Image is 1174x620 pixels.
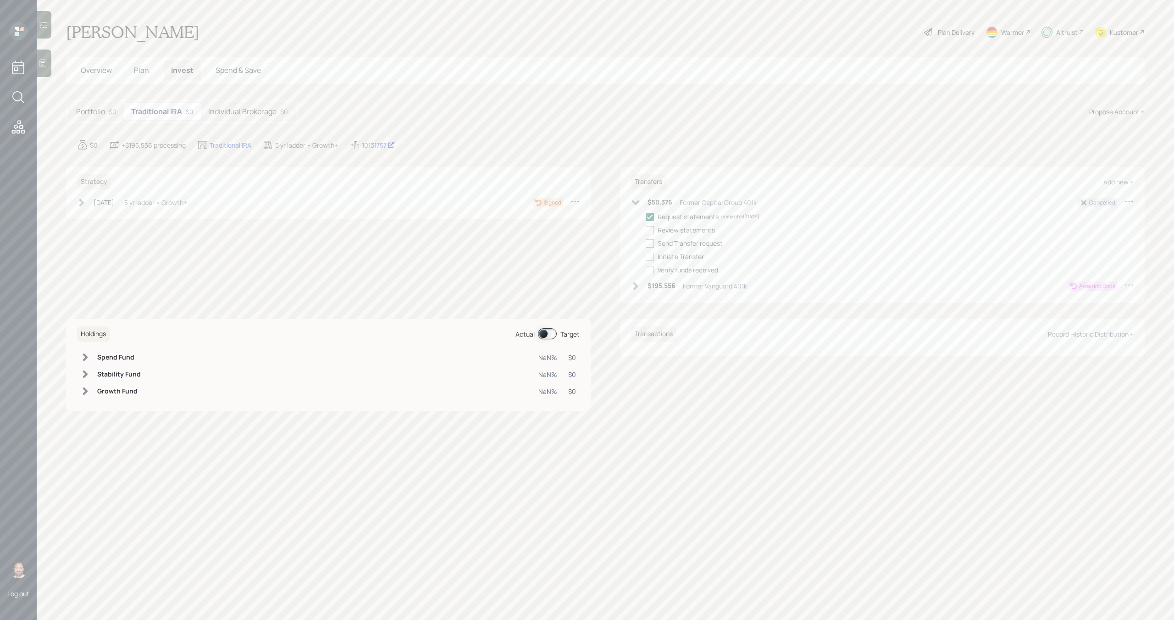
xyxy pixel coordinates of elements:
[648,199,672,206] h6: $50,376
[122,140,186,150] div: +$195,556 processing
[658,225,715,235] div: Review statements
[538,353,557,362] div: NaN%
[81,65,112,75] span: Overview
[77,327,110,342] h6: Holdings
[1001,28,1024,37] div: Warmer
[658,212,719,221] div: Request statements
[280,107,288,116] div: $0
[538,370,557,379] div: NaN%
[9,560,28,578] img: michael-russo-headshot.png
[66,22,199,42] h1: [PERSON_NAME]
[680,198,757,207] div: Former Capital Group 401k
[208,107,277,116] h5: Individual Brokerage
[97,371,141,378] h6: Stability Fund
[515,329,535,339] div: Actual
[648,282,676,290] h6: $195,556
[131,107,182,116] h5: Traditional IRA
[109,107,116,116] div: $0
[1048,330,1134,338] div: Record Historic Distribution +
[544,199,561,207] div: Signed
[1056,28,1078,37] div: Altruist
[658,252,704,261] div: Initiate Transfer
[124,198,187,207] div: 5 yr ladder • Growth+
[1089,199,1115,207] div: Cancelled
[97,387,141,395] h6: Growth Fund
[1079,282,1115,290] div: Awaiting Docs
[631,327,676,342] h6: Transactions
[1089,107,1145,116] div: Propose Account +
[658,238,723,248] div: Send Transfer request
[94,198,114,207] div: [DATE]
[77,174,111,189] h6: Strategy
[538,387,557,396] div: NaN%
[362,140,395,150] div: 10131757
[97,354,141,361] h6: Spend Fund
[7,589,29,598] div: Log out
[560,329,580,339] div: Target
[1103,177,1134,186] div: Add new +
[1110,28,1138,37] div: Kustomer
[568,387,576,396] div: $0
[938,28,975,37] div: Plan Delivery
[186,107,194,116] div: $0
[216,65,261,75] span: Spend & Save
[721,213,759,220] div: completed [DATE]
[171,65,194,75] span: Invest
[275,140,338,150] div: 5 yr ladder • Growth+
[76,107,105,116] h5: Portfolio
[568,353,576,362] div: $0
[90,140,98,150] div: $0
[658,265,718,275] div: Verify funds received
[631,174,666,189] h6: Transfers
[210,140,251,150] div: Traditional IRA
[134,65,149,75] span: Plan
[683,281,747,291] div: Former Vanguard 401k
[568,370,576,379] div: $0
